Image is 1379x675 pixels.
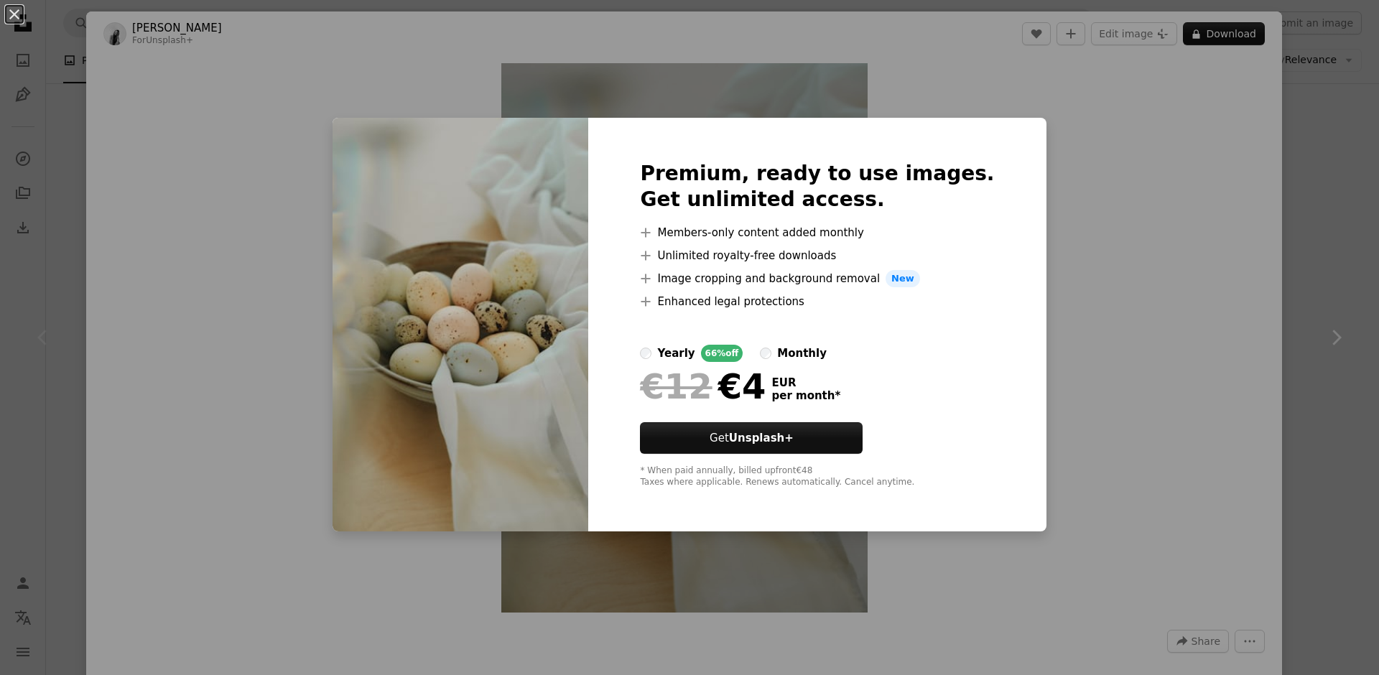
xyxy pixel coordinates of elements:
li: Members-only content added monthly [640,224,994,241]
span: per month * [771,389,840,402]
div: €4 [640,368,766,405]
strong: Unsplash+ [729,432,794,444]
span: New [886,270,920,287]
div: yearly [657,345,695,362]
div: 66% off [701,345,743,362]
div: * When paid annually, billed upfront €48 Taxes where applicable. Renews automatically. Cancel any... [640,465,994,488]
h2: Premium, ready to use images. Get unlimited access. [640,161,994,213]
span: EUR [771,376,840,389]
button: GetUnsplash+ [640,422,863,454]
li: Image cropping and background removal [640,270,994,287]
div: monthly [777,345,827,362]
input: monthly [760,348,771,359]
img: premium_photo-1677247568111-df11c9315e81 [333,118,588,531]
input: yearly66%off [640,348,651,359]
span: €12 [640,368,712,405]
li: Unlimited royalty-free downloads [640,247,994,264]
li: Enhanced legal protections [640,293,994,310]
